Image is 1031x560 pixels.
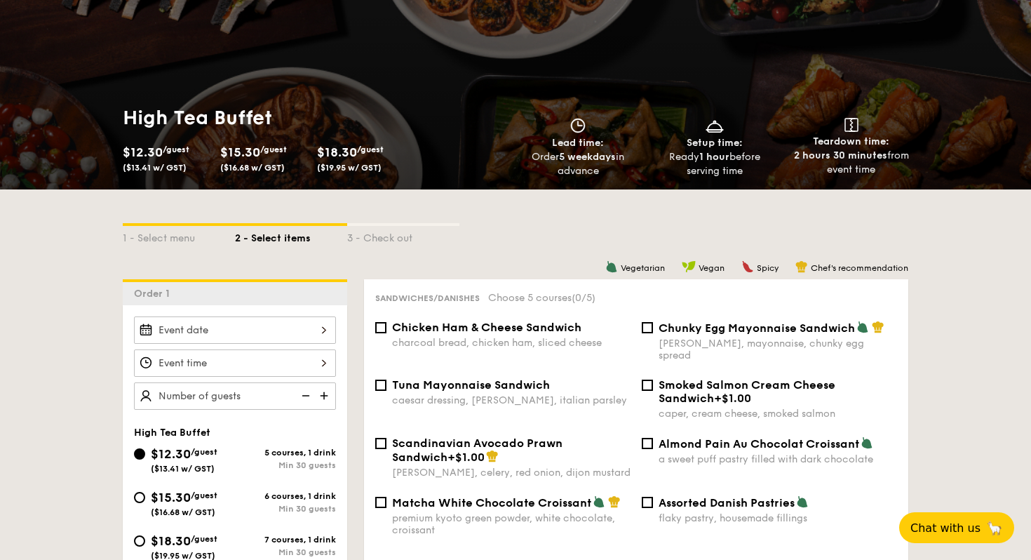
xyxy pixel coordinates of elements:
span: Chunky Egg Mayonnaise Sandwich [659,321,855,335]
img: icon-vegetarian.fe4039eb.svg [861,436,873,449]
img: icon-spicy.37a8142b.svg [741,260,754,273]
span: Order 1 [134,288,175,300]
span: Setup time: [687,137,743,149]
img: icon-chef-hat.a58ddaea.svg [608,495,621,508]
span: /guest [357,145,384,154]
span: /guest [163,145,189,154]
span: (0/5) [572,292,595,304]
input: $12.30/guest($13.41 w/ GST)5 courses, 1 drinkMin 30 guests [134,448,145,460]
span: Scandinavian Avocado Prawn Sandwich [392,436,562,464]
img: icon-clock.2db775ea.svg [567,118,588,133]
span: Lead time: [552,137,604,149]
div: [PERSON_NAME], celery, red onion, dijon mustard [392,467,631,479]
div: premium kyoto green powder, white chocolate, croissant [392,512,631,536]
strong: 1 hour [699,151,729,163]
span: Chat with us [910,521,981,535]
span: $18.30 [151,533,191,549]
div: 5 courses, 1 drink [235,448,336,458]
span: Chicken Ham & Cheese Sandwich [392,321,581,334]
img: icon-vegetarian.fe4039eb.svg [605,260,618,273]
img: icon-vegan.f8ff3823.svg [682,260,696,273]
span: Vegan [699,263,725,273]
button: Chat with us🦙 [899,512,1014,543]
img: icon-add.58712e84.svg [315,382,336,409]
div: [PERSON_NAME], mayonnaise, chunky egg spread [659,338,897,361]
div: charcoal bread, chicken ham, sliced cheese [392,337,631,349]
input: Scandinavian Avocado Prawn Sandwich+$1.00[PERSON_NAME], celery, red onion, dijon mustard [375,438,386,449]
img: icon-vegetarian.fe4039eb.svg [856,321,869,333]
span: /guest [191,534,217,544]
span: Teardown time: [813,135,889,147]
div: caper, cream cheese, smoked salmon [659,408,897,420]
img: icon-chef-hat.a58ddaea.svg [795,260,808,273]
input: $18.30/guest($19.95 w/ GST)7 courses, 1 drinkMin 30 guests [134,535,145,547]
span: /guest [260,145,287,154]
img: icon-dish.430c3a2e.svg [704,118,725,133]
span: Vegetarian [621,263,665,273]
input: Number of guests [134,382,336,410]
img: icon-chef-hat.a58ddaea.svg [486,450,499,462]
img: icon-chef-hat.a58ddaea.svg [872,321,884,333]
input: Assorted Danish Pastriesflaky pastry, housemade fillings [642,497,653,508]
input: Matcha White Chocolate Croissantpremium kyoto green powder, white chocolate, croissant [375,497,386,508]
span: Matcha White Chocolate Croissant [392,496,591,509]
input: Chunky Egg Mayonnaise Sandwich[PERSON_NAME], mayonnaise, chunky egg spread [642,322,653,333]
span: Sandwiches/Danishes [375,293,480,303]
span: Choose 5 courses [488,292,595,304]
div: a sweet puff pastry filled with dark chocolate [659,453,897,465]
div: caesar dressing, [PERSON_NAME], italian parsley [392,394,631,406]
span: 🦙 [986,520,1003,536]
span: Tuna Mayonnaise Sandwich [392,378,550,392]
div: 3 - Check out [347,226,459,246]
span: $18.30 [317,145,357,160]
input: Tuna Mayonnaise Sandwichcaesar dressing, [PERSON_NAME], italian parsley [375,380,386,391]
div: Order in advance [515,150,641,178]
span: Smoked Salmon Cream Cheese Sandwich [659,378,835,405]
div: 2 - Select items [235,226,347,246]
div: Min 30 guests [235,504,336,514]
span: ($19.95 w/ GST) [317,163,382,173]
div: Min 30 guests [235,460,336,470]
img: icon-vegetarian.fe4039eb.svg [796,495,809,508]
span: Assorted Danish Pastries [659,496,795,509]
span: +$1.00 [447,451,485,464]
input: $15.30/guest($16.68 w/ GST)6 courses, 1 drinkMin 30 guests [134,492,145,503]
input: Smoked Salmon Cream Cheese Sandwich+$1.00caper, cream cheese, smoked salmon [642,380,653,391]
h1: High Tea Buffet [123,105,510,131]
span: $12.30 [123,145,163,160]
strong: 2 hours 30 minutes [794,149,887,161]
span: ($16.68 w/ GST) [151,507,215,517]
span: $15.30 [151,490,191,505]
div: 1 - Select menu [123,226,235,246]
span: $12.30 [151,446,191,462]
img: icon-vegetarian.fe4039eb.svg [593,495,605,508]
img: icon-teardown.65201eee.svg [844,118,858,132]
span: Almond Pain Au Chocolat Croissant [659,437,859,451]
span: /guest [191,447,217,457]
span: Chef's recommendation [811,263,908,273]
div: 6 courses, 1 drink [235,491,336,501]
div: Min 30 guests [235,547,336,557]
div: flaky pastry, housemade fillings [659,512,897,524]
img: icon-reduce.1d2dbef1.svg [294,382,315,409]
span: ($13.41 w/ GST) [151,464,215,474]
input: Chicken Ham & Cheese Sandwichcharcoal bread, chicken ham, sliced cheese [375,322,386,333]
span: $15.30 [220,145,260,160]
div: Ready before serving time [652,150,778,178]
span: /guest [191,491,217,500]
strong: 5 weekdays [559,151,616,163]
span: ($13.41 w/ GST) [123,163,187,173]
span: Spicy [757,263,779,273]
span: +$1.00 [714,392,751,405]
span: ($16.68 w/ GST) [220,163,285,173]
input: Event time [134,349,336,377]
div: from event time [788,149,914,177]
span: High Tea Buffet [134,427,210,439]
input: Event date [134,316,336,344]
div: 7 courses, 1 drink [235,535,336,545]
input: Almond Pain Au Chocolat Croissanta sweet puff pastry filled with dark chocolate [642,438,653,449]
